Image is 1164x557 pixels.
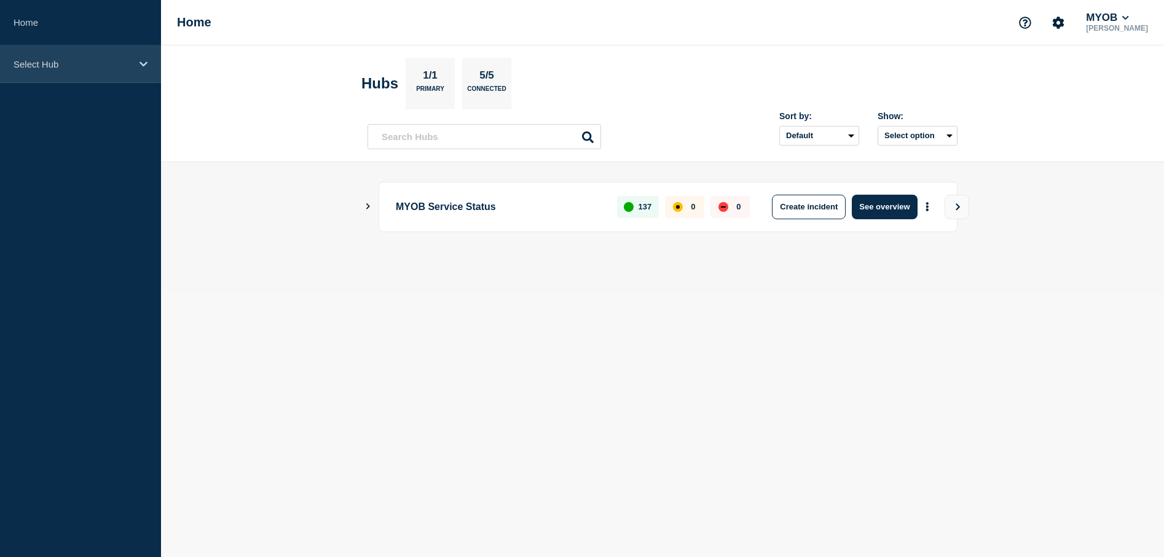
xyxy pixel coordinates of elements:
[368,124,601,149] input: Search Hubs
[624,202,634,212] div: up
[878,126,958,146] button: Select option
[365,202,371,211] button: Show Connected Hubs
[673,202,683,212] div: affected
[736,202,741,211] p: 0
[779,111,859,121] div: Sort by:
[14,59,132,69] p: Select Hub
[1012,10,1038,36] button: Support
[772,195,846,219] button: Create incident
[852,195,917,219] button: See overview
[1083,12,1131,24] button: MYOB
[878,111,958,121] div: Show:
[419,69,442,85] p: 1/1
[639,202,652,211] p: 137
[467,85,506,98] p: Connected
[475,69,499,85] p: 5/5
[396,195,603,219] p: MYOB Service Status
[718,202,728,212] div: down
[361,75,398,92] h2: Hubs
[945,195,969,219] button: View
[779,126,859,146] select: Sort by
[919,195,935,218] button: More actions
[1045,10,1071,36] button: Account settings
[1083,24,1150,33] p: [PERSON_NAME]
[416,85,444,98] p: Primary
[177,15,211,29] h1: Home
[691,202,695,211] p: 0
